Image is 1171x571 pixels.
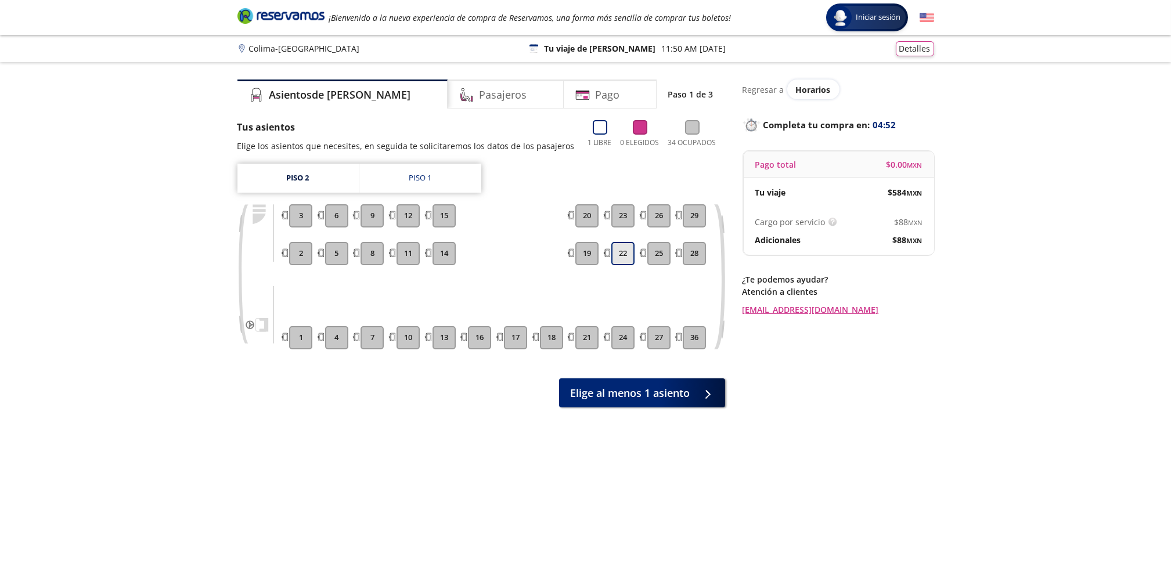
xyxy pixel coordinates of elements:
iframe: Messagebird Livechat Widget [1104,504,1159,559]
button: 9 [361,204,384,227]
p: 34 Ocupados [668,138,716,148]
span: 04:52 [873,118,896,132]
span: $ 88 [893,234,923,246]
button: Elige al menos 1 asiento [559,378,725,407]
span: Horarios [796,84,831,95]
i: Brand Logo [237,7,325,24]
p: 1 Libre [588,138,612,148]
small: MXN [907,236,923,245]
p: Paso 1 de 3 [668,88,714,100]
button: 1 [289,326,312,349]
button: 28 [683,242,706,265]
button: 7 [361,326,384,349]
button: 2 [289,242,312,265]
h4: Asientos de [PERSON_NAME] [269,87,411,103]
button: 19 [575,242,599,265]
button: 23 [611,204,635,227]
p: Regresar a [743,84,784,96]
small: MXN [907,161,923,169]
p: 11:50 AM [DATE] [661,42,726,55]
span: Iniciar sesión [852,12,906,23]
a: Piso 1 [359,164,481,193]
button: 29 [683,204,706,227]
div: Piso 1 [409,172,431,184]
span: $ 88 [895,216,923,228]
button: 15 [433,204,456,227]
p: Tu viaje [755,186,786,198]
p: Tus asientos [237,120,575,134]
p: 0 Elegidos [621,138,660,148]
button: 11 [397,242,420,265]
p: Colima - [GEOGRAPHIC_DATA] [249,42,360,55]
small: MXN [907,189,923,197]
button: 24 [611,326,635,349]
button: 8 [361,242,384,265]
button: 6 [325,204,348,227]
p: Adicionales [755,234,801,246]
p: Completa tu compra en : [743,117,934,133]
button: 13 [433,326,456,349]
a: [EMAIL_ADDRESS][DOMAIN_NAME] [743,303,934,316]
p: Cargo por servicio [755,216,826,228]
button: 22 [611,242,635,265]
button: 10 [397,326,420,349]
button: Detalles [896,41,934,56]
div: Regresar a ver horarios [743,79,934,99]
p: ¿Te podemos ayudar? [743,273,934,285]
button: 26 [647,204,671,227]
button: English [920,10,934,25]
span: $ 0.00 [887,158,923,171]
button: 17 [504,326,527,349]
h4: Pago [596,87,620,103]
button: 27 [647,326,671,349]
button: 14 [433,242,456,265]
button: 36 [683,326,706,349]
button: 4 [325,326,348,349]
a: Piso 2 [237,164,359,193]
em: ¡Bienvenido a la nueva experiencia de compra de Reservamos, una forma más sencilla de comprar tus... [329,12,732,23]
button: 18 [540,326,563,349]
p: Tu viaje de [PERSON_NAME] [544,42,655,55]
button: 25 [647,242,671,265]
button: 20 [575,204,599,227]
p: Pago total [755,158,797,171]
a: Brand Logo [237,7,325,28]
h4: Pasajeros [480,87,527,103]
span: Elige al menos 1 asiento [571,385,690,401]
button: 3 [289,204,312,227]
button: 21 [575,326,599,349]
button: 12 [397,204,420,227]
button: 5 [325,242,348,265]
p: Atención a clientes [743,285,934,298]
small: MXN [909,218,923,227]
span: $ 584 [888,186,923,198]
button: 16 [468,326,491,349]
p: Elige los asientos que necesites, en seguida te solicitaremos los datos de los pasajeros [237,140,575,152]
